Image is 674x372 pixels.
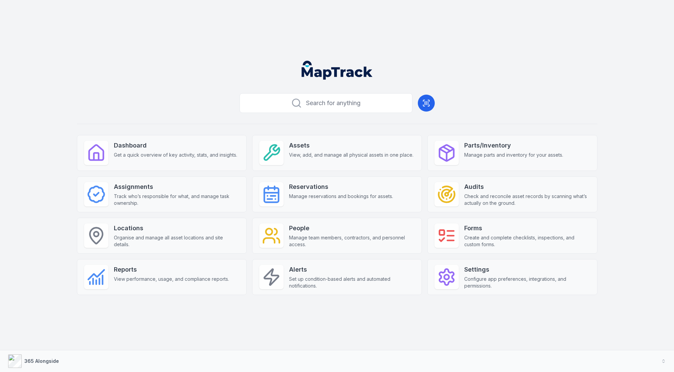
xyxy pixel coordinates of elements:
strong: Forms [464,223,590,233]
strong: Assets [289,141,413,150]
a: ReportsView performance, usage, and compliance reports. [77,259,247,295]
strong: Locations [114,223,240,233]
a: AuditsCheck and reconcile asset records by scanning what’s actually on the ground. [427,176,597,212]
nav: Global [291,61,384,80]
a: Parts/InventoryManage parts and inventory for your assets. [427,135,597,171]
a: DashboardGet a quick overview of key activity, stats, and insights. [77,135,247,171]
strong: 365 Alongside [24,358,59,364]
a: FormsCreate and complete checklists, inspections, and custom forms. [427,218,597,254]
span: Check and reconcile asset records by scanning what’s actually on the ground. [464,193,590,207]
a: AssetsView, add, and manage all physical assets in one place. [252,135,422,171]
span: Manage reservations and bookings for assets. [289,193,393,200]
span: Track who’s responsible for what, and manage task ownership. [114,193,240,207]
span: Manage parts and inventory for your assets. [464,152,563,158]
strong: Reports [114,265,229,274]
span: Set up condition-based alerts and automated notifications. [289,276,415,289]
strong: Parts/Inventory [464,141,563,150]
a: SettingsConfigure app preferences, integrations, and permissions. [427,259,597,295]
strong: Dashboard [114,141,237,150]
strong: Reservations [289,182,393,192]
span: Get a quick overview of key activity, stats, and insights. [114,152,237,158]
strong: People [289,223,415,233]
span: Configure app preferences, integrations, and permissions. [464,276,590,289]
span: Search for anything [306,98,361,108]
a: ReservationsManage reservations and bookings for assets. [252,176,422,212]
span: Create and complete checklists, inspections, and custom forms. [464,234,590,248]
strong: Assignments [114,182,240,192]
span: View, add, and manage all physical assets in one place. [289,152,413,158]
span: Organise and manage all asset locations and site details. [114,234,240,248]
button: Search for anything [240,93,412,113]
a: PeopleManage team members, contractors, and personnel access. [252,218,422,254]
a: LocationsOrganise and manage all asset locations and site details. [77,218,247,254]
a: AssignmentsTrack who’s responsible for what, and manage task ownership. [77,176,247,212]
span: View performance, usage, and compliance reports. [114,276,229,282]
strong: Settings [464,265,590,274]
a: AlertsSet up condition-based alerts and automated notifications. [252,259,422,295]
strong: Audits [464,182,590,192]
strong: Alerts [289,265,415,274]
span: Manage team members, contractors, and personnel access. [289,234,415,248]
